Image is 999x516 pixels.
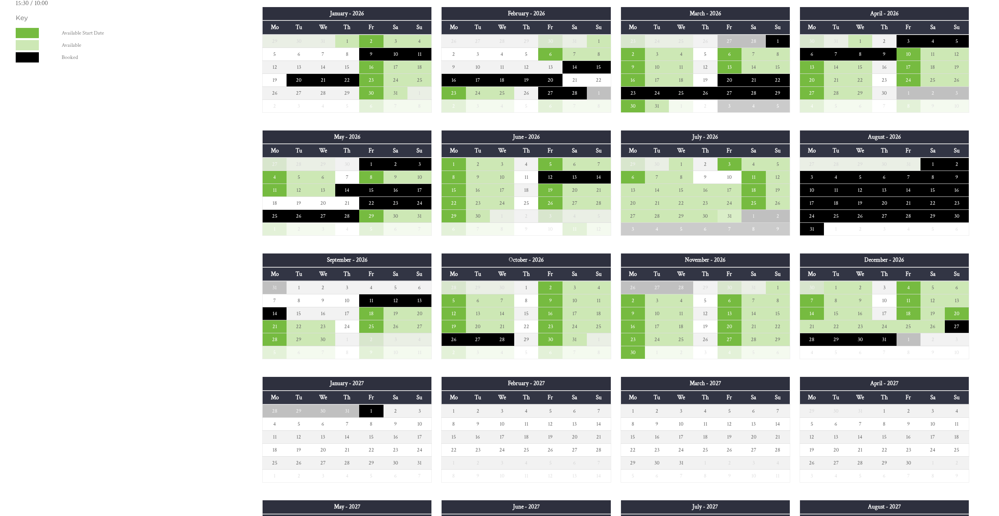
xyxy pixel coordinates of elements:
[920,99,945,112] td: 9
[359,35,384,48] td: 2
[287,171,311,184] td: 5
[800,48,824,61] td: 6
[800,171,824,184] td: 3
[693,86,718,99] td: 26
[287,184,311,197] td: 12
[741,99,766,112] td: 4
[563,48,587,61] td: 7
[766,35,790,48] td: 1
[311,35,335,48] td: 31
[287,35,311,48] td: 30
[514,86,539,99] td: 26
[263,184,287,197] td: 11
[945,171,969,184] td: 9
[359,73,384,86] td: 23
[442,158,466,171] td: 1
[824,99,848,112] td: 5
[766,20,790,34] th: Su
[587,171,611,184] td: 14
[466,61,490,73] td: 10
[766,86,790,99] td: 29
[60,28,246,38] dd: Available Start Date
[621,7,790,20] th: March - 2026
[741,48,766,61] td: 7
[490,171,514,184] td: 10
[945,99,969,112] td: 10
[920,20,945,34] th: Sa
[466,171,490,184] td: 9
[669,73,693,86] td: 18
[945,48,969,61] td: 12
[800,130,969,144] th: August - 2026
[311,158,335,171] td: 29
[645,48,669,61] td: 3
[490,35,514,48] td: 28
[335,86,360,99] td: 29
[848,86,873,99] td: 29
[359,20,384,34] th: Fr
[766,61,790,73] td: 15
[645,61,669,73] td: 10
[311,184,335,197] td: 13
[741,158,766,171] td: 4
[442,171,466,184] td: 8
[920,73,945,86] td: 25
[407,158,432,171] td: 3
[407,184,432,197] td: 17
[848,158,873,171] td: 29
[287,99,311,112] td: 3
[263,20,287,34] th: Mo
[359,184,384,197] td: 15
[442,144,466,158] th: Mo
[442,48,466,61] td: 2
[872,48,897,61] td: 9
[800,7,969,20] th: April - 2026
[490,158,514,171] td: 3
[621,86,645,99] td: 23
[645,158,669,171] td: 30
[263,7,432,20] th: January - 2026
[538,158,563,171] td: 5
[384,171,408,184] td: 9
[514,73,539,86] td: 19
[587,144,611,158] th: Su
[514,61,539,73] td: 12
[766,158,790,171] td: 5
[335,144,360,158] th: Th
[442,20,466,34] th: Mo
[359,144,384,158] th: Fr
[538,48,563,61] td: 6
[718,35,742,48] td: 27
[800,99,824,112] td: 4
[407,20,432,34] th: Su
[920,61,945,73] td: 18
[693,99,718,112] td: 2
[920,35,945,48] td: 4
[384,184,408,197] td: 16
[766,73,790,86] td: 22
[335,73,360,86] td: 22
[384,144,408,158] th: Sa
[287,48,311,61] td: 6
[718,99,742,112] td: 3
[824,61,848,73] td: 14
[359,86,384,99] td: 30
[563,158,587,171] td: 6
[718,73,742,86] td: 20
[741,61,766,73] td: 14
[824,86,848,99] td: 28
[945,73,969,86] td: 26
[384,99,408,112] td: 7
[872,99,897,112] td: 7
[718,158,742,171] td: 3
[311,99,335,112] td: 4
[669,48,693,61] td: 4
[263,73,287,86] td: 19
[718,144,742,158] th: Fr
[669,99,693,112] td: 1
[384,158,408,171] td: 2
[645,144,669,158] th: Tu
[621,144,645,158] th: Mo
[263,99,287,112] td: 2
[263,86,287,99] td: 26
